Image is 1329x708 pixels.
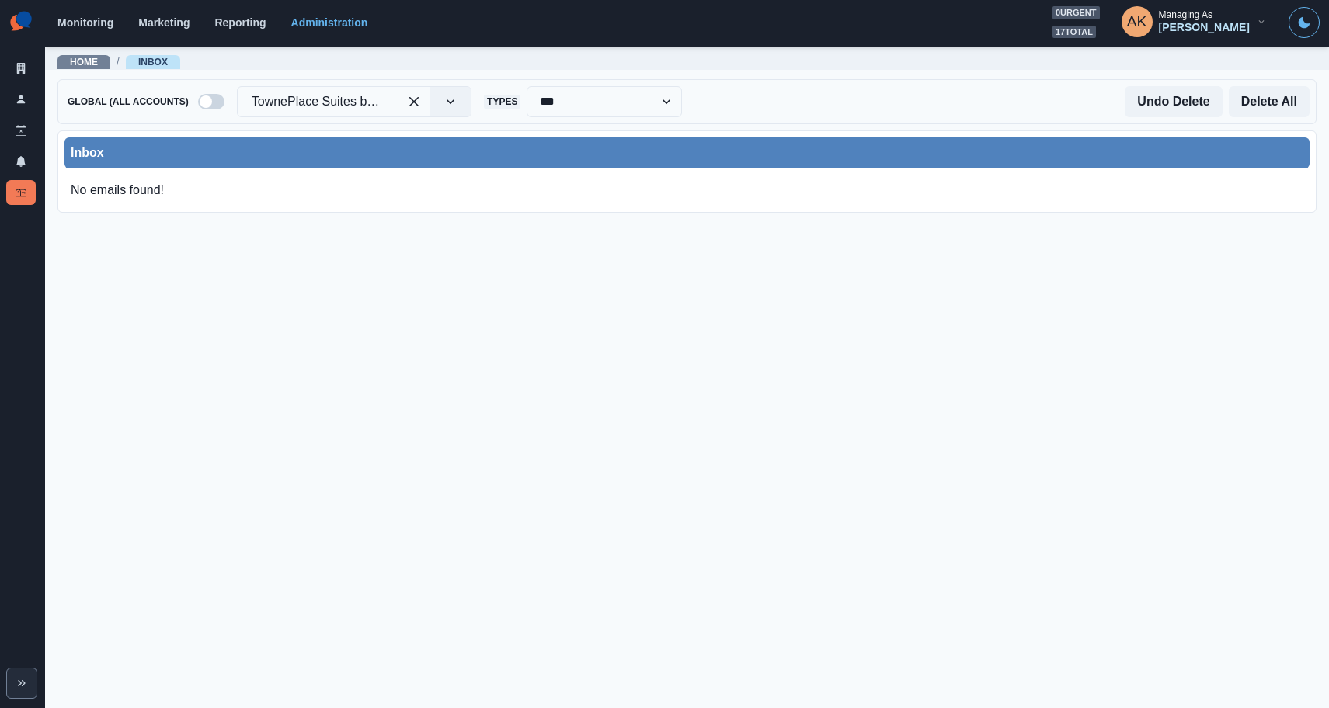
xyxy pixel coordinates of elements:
button: Undo Delete [1125,86,1222,117]
span: 0 urgent [1052,6,1100,19]
span: 17 total [1052,26,1096,39]
a: Home [70,57,98,68]
a: Notifications [6,149,36,174]
div: Inbox [71,144,1303,162]
button: Toggle Mode [1289,7,1320,38]
span: Global (All Accounts) [64,95,192,109]
div: [PERSON_NAME] [1159,21,1250,34]
p: No emails found! [64,175,170,206]
span: Types [484,95,520,109]
button: Expand [6,668,37,699]
a: Monitoring [57,16,113,29]
button: Delete All [1229,86,1310,117]
a: Reporting [214,16,266,29]
a: Inbox [138,57,168,68]
div: Clear selected options [402,89,426,114]
a: Clients [6,56,36,81]
button: Managing As[PERSON_NAME] [1109,6,1279,37]
div: Alex Kalogeropoulos [1127,3,1147,40]
a: Marketing [138,16,190,29]
span: / [117,54,120,70]
div: Managing As [1159,9,1212,20]
a: Inbox [6,180,36,205]
nav: breadcrumb [57,54,180,70]
a: Users [6,87,36,112]
a: Administration [291,16,368,29]
a: Draft Posts [6,118,36,143]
